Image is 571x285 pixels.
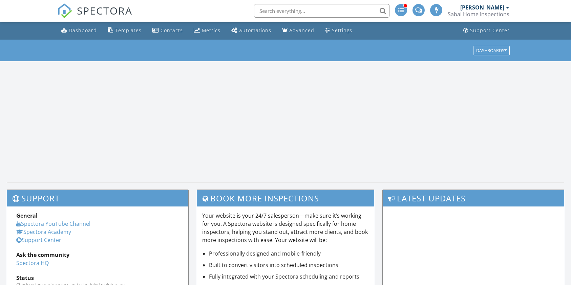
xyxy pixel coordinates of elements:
[279,24,317,37] a: Advanced
[197,190,374,206] h3: Book More Inspections
[209,249,369,258] li: Professionally designed and mobile-friendly
[115,27,142,34] div: Templates
[239,27,271,34] div: Automations
[229,24,274,37] a: Automations (Advanced)
[150,24,186,37] a: Contacts
[476,48,507,53] div: Dashboards
[460,4,504,11] div: [PERSON_NAME]
[161,27,183,34] div: Contacts
[16,220,90,227] a: Spectora YouTube Channel
[473,46,510,55] button: Dashboards
[209,261,369,269] li: Built to convert visitors into scheduled inspections
[202,27,220,34] div: Metrics
[289,27,314,34] div: Advanced
[254,4,389,18] input: Search everything...
[383,190,564,206] h3: Latest Updates
[332,27,352,34] div: Settings
[448,11,509,18] div: Sabal Home Inspections
[16,212,38,219] strong: General
[105,24,144,37] a: Templates
[209,272,369,281] li: Fully integrated with your Spectora scheduling and reports
[16,274,179,282] div: Status
[16,259,49,267] a: Spectora HQ
[69,27,97,34] div: Dashboard
[322,24,355,37] a: Settings
[191,24,223,37] a: Metrics
[77,3,132,18] span: SPECTORA
[202,212,369,244] p: Your website is your 24/7 salesperson—make sure it’s working for you. A Spectora website is desig...
[16,228,71,236] a: Spectora Academy
[16,251,179,259] div: Ask the community
[461,24,512,37] a: Support Center
[57,3,72,18] img: The Best Home Inspection Software - Spectora
[470,27,510,34] div: Support Center
[16,236,61,244] a: Support Center
[57,9,132,23] a: SPECTORA
[7,190,188,206] h3: Support
[59,24,100,37] a: Dashboard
